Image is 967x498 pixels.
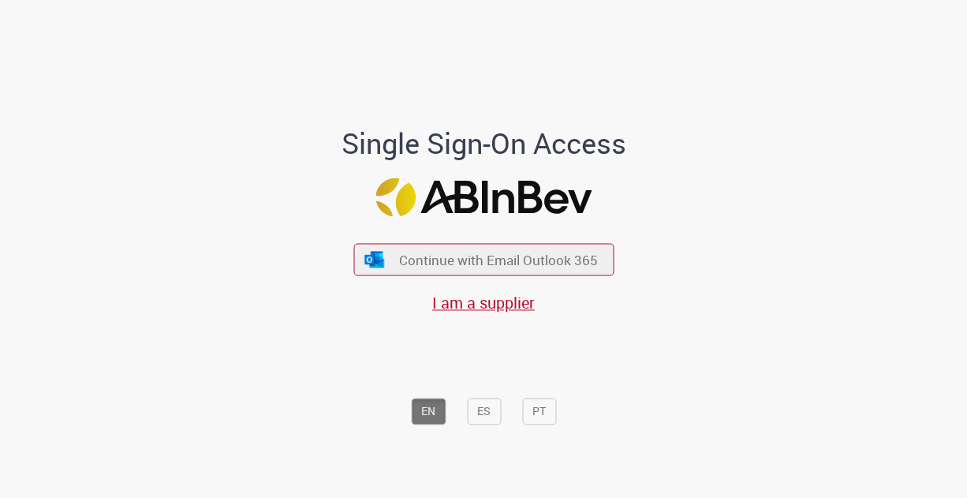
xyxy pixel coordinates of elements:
[399,251,598,269] span: Continue with Email Outlook 365
[411,398,446,425] button: EN
[353,243,614,275] button: ícone Azure/Microsoft 360 Continue with Email Outlook 365
[375,178,592,217] img: Logo ABInBev
[467,398,501,425] button: ES
[522,398,556,425] button: PT
[364,251,386,268] img: ícone Azure/Microsoft 360
[432,293,535,314] a: I am a supplier
[265,128,703,159] h1: Single Sign-On Access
